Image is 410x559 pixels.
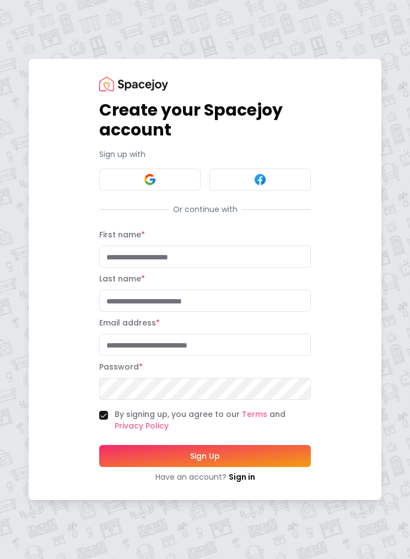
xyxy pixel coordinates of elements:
label: By signing up, you agree to our and [115,409,311,432]
span: Or continue with [169,204,242,215]
a: Terms [242,409,267,420]
a: Privacy Policy [115,420,169,431]
div: Have an account? [99,471,311,482]
label: Last name [99,273,145,284]
a: Sign in [229,471,255,482]
img: Google signin [143,173,157,186]
p: Sign up with [99,149,311,160]
label: Password [99,361,143,372]
h1: Create your Spacejoy account [99,100,311,140]
label: First name [99,229,145,240]
img: Spacejoy Logo [99,77,168,91]
img: Facebook signin [253,173,267,186]
button: Sign Up [99,445,311,467]
label: Email address [99,317,160,328]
